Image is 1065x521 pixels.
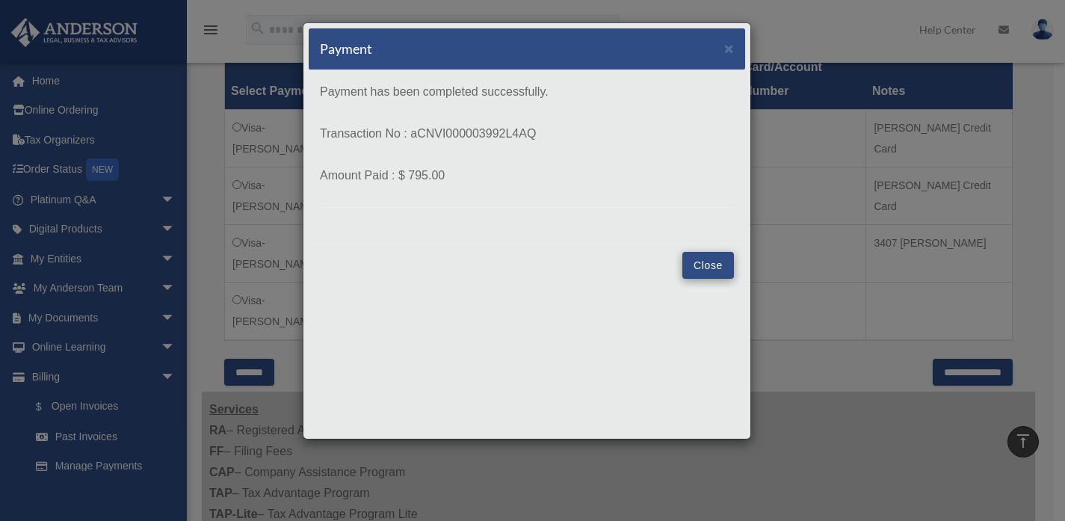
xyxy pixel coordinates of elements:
[320,40,372,58] h5: Payment
[724,40,734,57] span: ×
[320,165,734,186] p: Amount Paid : $ 795.00
[320,81,734,102] p: Payment has been completed successfully.
[320,123,734,144] p: Transaction No : aCNVI000003992L4AQ
[724,40,734,56] button: Close
[682,252,734,279] button: Close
